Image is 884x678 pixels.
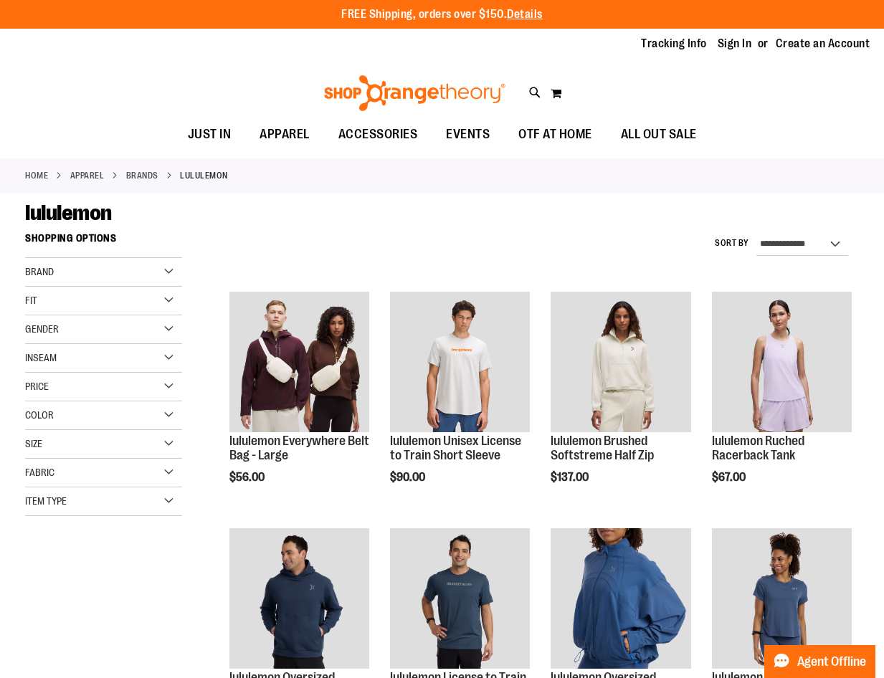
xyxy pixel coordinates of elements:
a: lululemon Everywhere Belt Bag - Large [229,292,369,434]
a: lululemon Everywhere Belt Bag - Large [229,434,369,462]
span: APPAREL [260,118,310,151]
a: lululemon Oversized Define Jacket [551,528,690,670]
button: Agent Offline [764,645,875,678]
label: Sort By [715,237,749,249]
span: Brand [25,266,54,277]
a: lululemon Brushed Softstreme Half Zip [551,292,690,434]
div: product [543,285,698,520]
span: $56.00 [229,471,267,484]
span: $137.00 [551,471,591,484]
a: lululemon Oversized Scuba Fleece Hoodie [229,528,369,670]
div: product [705,285,859,520]
strong: Shopping Options [25,226,182,258]
img: lululemon Ruched Racerback Tank [712,292,852,431]
span: Price [25,381,49,392]
img: lululemon Oversized Define Jacket [551,528,690,668]
span: lululemon [25,201,112,225]
a: lululemon Unisex License to Train Short Sleeve [390,434,521,462]
img: lululemon Oversized Scuba Fleece Hoodie [229,528,369,668]
span: Agent Offline [797,655,866,669]
a: Tracking Info [641,36,707,52]
a: lululemon Brushed Softstreme Half Zip [551,434,654,462]
a: Details [507,8,543,21]
span: OTF AT HOME [518,118,592,151]
div: product [222,285,376,520]
span: Color [25,409,54,421]
a: lululemon Ruched Racerback Tank [712,292,852,434]
span: JUST IN [188,118,232,151]
a: Sign In [718,36,752,52]
a: APPAREL [70,169,105,182]
img: lululemon Unisex License to Train Short Sleeve [390,292,530,431]
span: $67.00 [712,471,748,484]
a: BRANDS [126,169,158,182]
div: product [383,285,537,520]
img: Shop Orangetheory [322,75,508,111]
img: lululemon Classic-Fit Cotton-Blend Tee [712,528,852,668]
p: FREE Shipping, orders over $150. [341,6,543,23]
a: lululemon License to Train Short Sleeve Tee [390,528,530,670]
span: Size [25,438,42,449]
span: Gender [25,323,59,335]
a: lululemon Unisex License to Train Short Sleeve [390,292,530,434]
img: lululemon Brushed Softstreme Half Zip [551,292,690,431]
span: ACCESSORIES [338,118,418,151]
span: EVENTS [446,118,490,151]
span: Fit [25,295,37,306]
span: $90.00 [390,471,427,484]
span: ALL OUT SALE [621,118,697,151]
img: lululemon License to Train Short Sleeve Tee [390,528,530,668]
span: Fabric [25,467,54,478]
a: lululemon Ruched Racerback Tank [712,434,804,462]
a: Create an Account [776,36,870,52]
img: lululemon Everywhere Belt Bag - Large [229,292,369,431]
a: Home [25,169,48,182]
span: Item Type [25,495,67,507]
a: lululemon Classic-Fit Cotton-Blend Tee [712,528,852,670]
strong: lululemon [180,169,228,182]
span: Inseam [25,352,57,363]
